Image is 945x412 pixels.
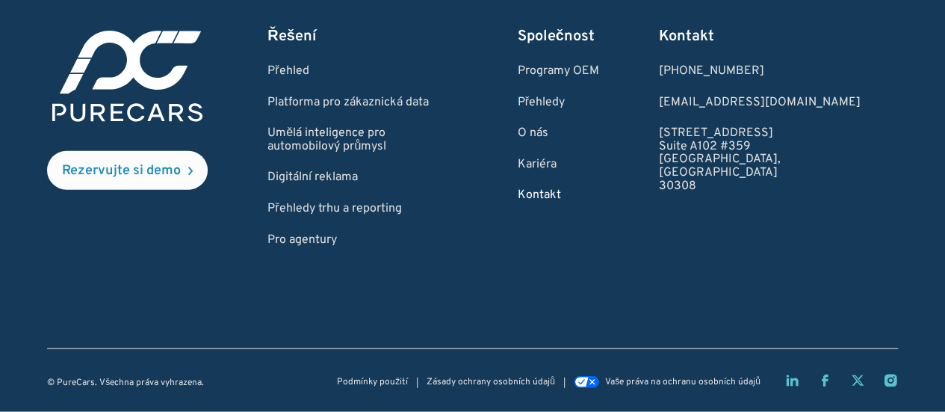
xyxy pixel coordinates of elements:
font: 30308 [659,179,696,194]
font: Přehled [267,64,309,79]
font: [EMAIL_ADDRESS][DOMAIN_NAME] [659,95,861,110]
font: [GEOGRAPHIC_DATA], [GEOGRAPHIC_DATA] [659,152,781,180]
a: [STREET_ADDRESS]Suite A102 #359[GEOGRAPHIC_DATA], [GEOGRAPHIC_DATA]30308 [659,127,898,193]
a: Vaše práva na ochranu osobních údajů [574,378,760,388]
font: Kontakt [518,188,561,203]
font: Zásady ochrany osobních údajů [427,376,555,388]
a: Rezervujte si demo [47,151,208,190]
font: Přehledy trhu a reporting [267,201,401,216]
font: Umělá inteligence pro automobilový průmysl [267,126,386,154]
font: Pro agentury [267,233,337,247]
a: Facebooková stránka [817,373,832,388]
a: Pro agentury [267,234,457,247]
font: © PureCars. Všechna práva vyhrazena. [47,377,204,389]
a: Digitální reklama [267,171,457,185]
a: Přehledy trhu a reporting [267,203,457,216]
font: Rezervujte si demo [62,162,181,179]
a: Kariéra [518,159,599,172]
a: Kontakt [518,189,599,203]
a: Stránka na Instagramu [883,373,898,388]
a: Programy OEM [518,65,599,79]
a: Stránka X na Twitteru [850,373,865,388]
font: Digitální reklama [267,170,358,185]
a: Podmínky použití [337,378,408,387]
font: [STREET_ADDRESS] [659,126,773,141]
font: Vaše práva na ochranu osobních údajů [605,376,760,388]
a: Přehledy [518,96,599,110]
font: Programy OEM [518,64,599,79]
font: Podmínky použití [337,376,408,388]
font: [PHONE_NUMBER] [659,64,764,79]
font: Platforma pro zákaznická data [267,95,429,110]
font: Suite A102 #359 [659,139,751,154]
a: Napište nám e-mail [659,96,898,110]
a: Umělá inteligence pro automobilový průmysl [267,127,457,153]
a: Zásady ochrany osobních údajů [427,378,555,387]
font: O nás [518,126,548,141]
font: Přehledy [518,95,565,110]
font: Kontakt [659,27,714,46]
a: Platforma pro zákaznická data [267,96,457,110]
img: logo purecars [47,26,208,127]
a: Přehled [267,65,457,79]
a: Stránka na LinkedInu [784,373,799,388]
font: Řešení [267,27,316,46]
font: Kariéra [518,157,557,172]
a: O nás [518,127,599,141]
font: Společnost [518,27,595,46]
